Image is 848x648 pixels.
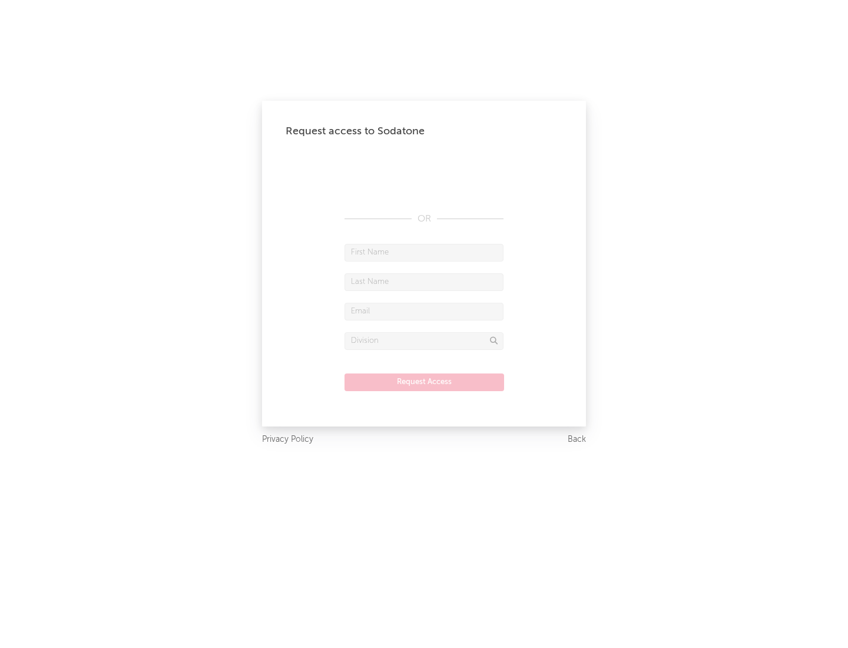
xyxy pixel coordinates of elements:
a: Privacy Policy [262,432,313,447]
input: Division [344,332,503,350]
div: Request access to Sodatone [286,124,562,138]
a: Back [568,432,586,447]
input: Email [344,303,503,320]
input: First Name [344,244,503,262]
button: Request Access [344,373,504,391]
div: OR [344,212,503,226]
input: Last Name [344,273,503,291]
